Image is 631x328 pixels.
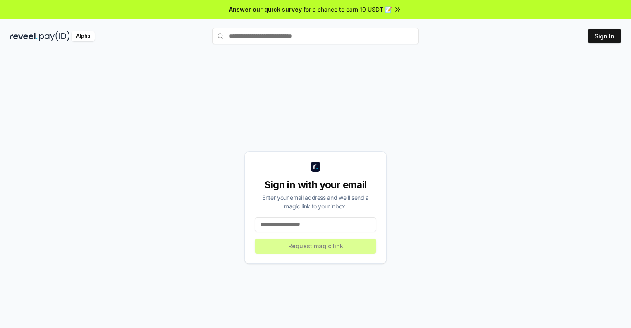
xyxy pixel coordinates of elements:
[311,162,320,172] img: logo_small
[229,5,302,14] span: Answer our quick survey
[10,31,38,41] img: reveel_dark
[39,31,70,41] img: pay_id
[255,193,376,211] div: Enter your email address and we’ll send a magic link to your inbox.
[72,31,95,41] div: Alpha
[588,29,621,43] button: Sign In
[255,178,376,192] div: Sign in with your email
[304,5,392,14] span: for a chance to earn 10 USDT 📝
